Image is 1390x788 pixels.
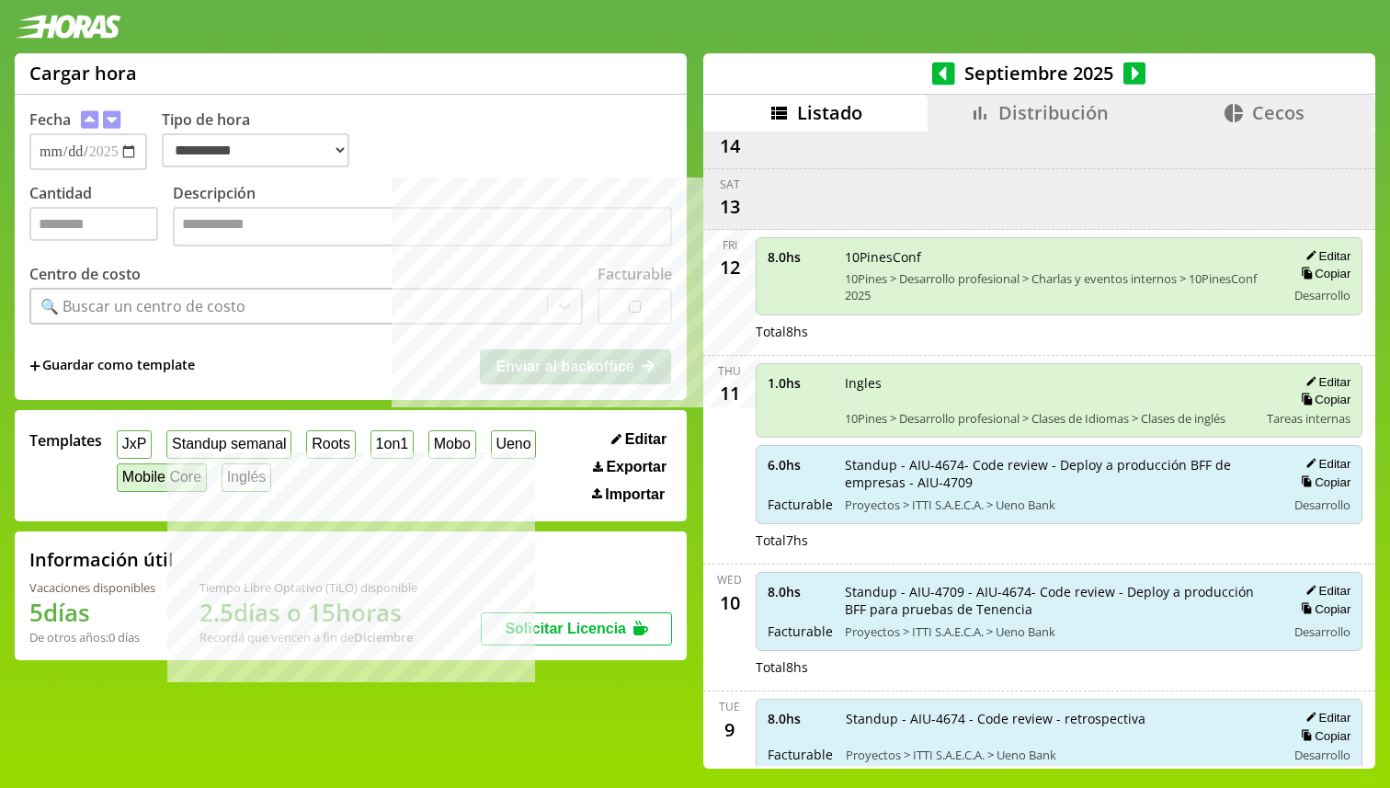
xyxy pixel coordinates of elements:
span: 8.0 hs [768,248,832,266]
label: Facturable [598,264,672,284]
button: JxP [117,430,152,459]
button: Editar [1300,583,1350,599]
span: Importar [605,486,665,503]
button: Mobile Core [117,463,207,492]
span: Cecos [1252,100,1305,125]
div: Total 8 hs [756,323,1363,340]
span: Desarrollo [1294,747,1350,763]
div: 12 [715,253,745,282]
span: 10Pines > Desarrollo profesional > Charlas y eventos internos > 10PinesConf 2025 [845,270,1274,303]
div: Total 8 hs [756,658,1363,676]
button: Solicitar Licencia [481,612,672,645]
span: Standup - AIU-4709 - AIU-4674- Code review - Deploy a producción BFF para pruebas de Tenencia [845,583,1274,618]
span: Tareas internas [1267,410,1350,427]
button: Copiar [1295,392,1350,407]
div: 10 [715,588,745,617]
button: Ueno [491,430,537,459]
button: Copiar [1295,474,1350,490]
button: Editar [606,430,672,449]
span: Facturable [768,746,833,763]
span: 10Pines > Desarrollo profesional > Clases de Idiomas > Clases de inglés [845,410,1255,427]
input: Cantidad [29,207,158,241]
h1: 5 días [29,596,155,629]
span: 8.0 hs [768,710,833,727]
img: logotipo [15,15,121,39]
label: Cantidad [29,183,173,251]
button: 1on1 [370,430,414,459]
div: scrollable content [703,131,1375,766]
span: Proyectos > ITTI S.A.E.C.A. > Ueno Bank [845,497,1274,513]
span: Exportar [606,459,667,475]
span: Listado [797,100,862,125]
div: Tue [719,699,740,714]
button: Copiar [1295,601,1350,617]
div: Sat [720,177,740,192]
button: Standup semanal [166,430,291,459]
span: Desarrollo [1294,497,1350,513]
label: Centro de costo [29,264,141,284]
div: 14 [715,131,745,161]
h2: Información útil [29,547,174,572]
textarea: Descripción [173,207,672,246]
b: Diciembre [354,629,413,645]
span: Templates [29,430,102,451]
button: Editar [1300,248,1350,264]
button: Copiar [1295,266,1350,281]
span: Desarrollo [1294,623,1350,640]
span: 10PinesConf [845,248,1274,266]
div: Wed [717,572,742,588]
div: 13 [715,192,745,222]
div: Vacaciones disponibles [29,579,155,596]
button: Editar [1300,456,1350,472]
button: Editar [1300,710,1350,725]
div: 11 [715,379,745,408]
span: Desarrollo [1294,287,1350,303]
div: Thu [718,363,741,379]
span: Solicitar Licencia [505,621,626,636]
span: +Guardar como template [29,356,195,376]
span: Standup - AIU-4674 - Code review - retrospectiva [846,710,1274,727]
span: Proyectos > ITTI S.A.E.C.A. > Ueno Bank [846,747,1274,763]
div: Fri [723,237,737,253]
span: Facturable [768,496,832,513]
select: Tipo de hora [162,133,349,167]
h1: Cargar hora [29,61,137,86]
h1: 2.5 días o 15 horas [199,596,417,629]
span: Distribución [998,100,1109,125]
span: Facturable [768,622,832,640]
div: 🔍 Buscar un centro de costo [40,296,245,316]
button: Inglés [222,463,271,492]
span: 6.0 hs [768,456,832,474]
button: Copiar [1295,728,1350,744]
label: Fecha [29,109,71,130]
span: Proyectos > ITTI S.A.E.C.A. > Ueno Bank [845,623,1274,640]
span: 1.0 hs [768,374,832,392]
label: Tipo de hora [162,109,364,170]
button: Exportar [587,458,672,476]
span: Septiembre 2025 [955,61,1123,86]
div: Total 7 hs [756,531,1363,549]
span: + [29,356,40,376]
button: Mobo [428,430,476,459]
div: De otros años: 0 días [29,629,155,645]
span: Ingles [845,374,1255,392]
div: Tiempo Libre Optativo (TiLO) disponible [199,579,417,596]
span: Editar [625,431,667,448]
div: Recordá que vencen a fin de [199,629,417,645]
span: 8.0 hs [768,583,832,600]
div: 9 [715,714,745,744]
span: Standup - AIU-4674- Code review - Deploy a producción BFF de empresas - AIU-4709 [845,456,1274,491]
label: Descripción [173,183,672,251]
button: Roots [306,430,355,459]
button: Editar [1300,374,1350,390]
